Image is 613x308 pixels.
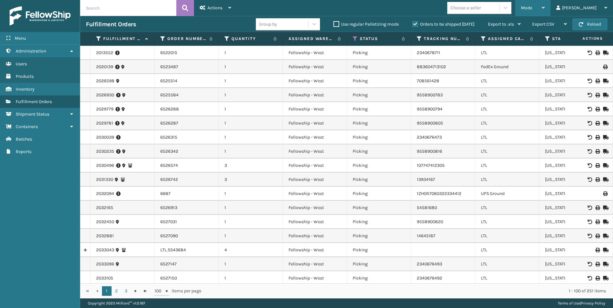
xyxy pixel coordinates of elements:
[603,93,607,97] i: Mark as Shipped
[283,187,347,201] td: Fellowship - West
[552,36,591,42] label: State
[475,102,539,116] td: LTL
[155,60,219,74] td: 6523487
[155,173,219,187] td: 6526742
[475,74,539,88] td: LTL
[347,88,411,102] td: Picking
[283,243,347,257] td: Fellowship - West
[283,271,347,285] td: Fellowship - West
[283,201,347,215] td: Fellowship - West
[475,173,539,187] td: LTL
[219,271,283,285] td: 1
[411,257,475,271] td: 2340676493
[283,46,347,60] td: Fellowship - West
[207,5,223,11] span: Actions
[539,271,603,285] td: [US_STATE]
[588,93,592,97] i: Void BOL
[155,102,219,116] td: 6526288
[16,111,49,117] span: Shipment Status
[603,191,607,196] i: Print Label
[155,74,219,88] td: 6525514
[539,257,603,271] td: [US_STATE]
[103,36,142,42] label: Fulfillment Order Id
[475,257,539,271] td: LTL
[475,60,539,74] td: FedEx Ground
[96,162,114,169] a: 2030496
[411,271,475,285] td: 2340676492
[155,144,219,158] td: 6526342
[155,215,219,229] td: 6527031
[283,173,347,187] td: Fellowship - West
[595,248,599,252] i: Print BOL
[283,257,347,271] td: Fellowship - West
[219,173,283,187] td: 3
[333,21,399,27] label: Use regular Palletizing mode
[86,20,136,28] h3: Fulfillment Orders
[411,201,475,215] td: 54581680
[131,286,140,296] a: Go to the next page
[558,298,605,308] div: |
[588,79,592,83] i: Void BOL
[539,60,603,74] td: [US_STATE]
[539,201,603,215] td: [US_STATE]
[539,187,603,201] td: [US_STATE]
[231,36,270,42] label: Quantity
[219,215,283,229] td: 1
[347,74,411,88] td: Picking
[15,36,26,41] span: Menu
[219,88,283,102] td: 1
[96,190,114,197] a: 2032094
[539,74,603,88] td: [US_STATE]
[603,79,607,83] i: Mark as Shipped
[219,243,283,257] td: 4
[16,74,34,79] span: Products
[347,229,411,243] td: Picking
[283,215,347,229] td: Fellowship - West
[595,262,599,266] i: Print BOL
[488,21,514,27] span: Export to .xls
[581,301,605,305] a: Privacy Policy
[16,136,32,142] span: Batches
[16,99,52,104] span: Fulfillment Orders
[155,46,219,60] td: 6522015
[588,51,592,55] i: Void BOL
[475,130,539,144] td: LTL
[588,135,592,140] i: Void BOL
[588,206,592,210] i: Void BOL
[603,51,607,55] i: Mark as Shipped
[167,36,206,42] label: Order Number
[96,261,114,267] a: 2033096
[475,46,539,60] td: LTL
[96,247,114,253] a: 2033043
[595,135,599,140] i: Print BOL
[219,257,283,271] td: 1
[219,144,283,158] td: 1
[417,191,461,196] a: 1ZH0R7060322334412
[347,60,411,74] td: Picking
[595,220,599,224] i: Print BOL
[283,74,347,88] td: Fellowship - West
[96,233,114,239] a: 2032881
[595,79,599,83] i: Print BOL
[588,220,592,224] i: Void BOL
[283,130,347,144] td: Fellowship - West
[588,276,592,280] i: Void BOL
[155,257,219,271] td: 6527147
[219,130,283,144] td: 1
[595,206,599,210] i: Print BOL
[96,219,114,225] a: 2032450
[96,275,113,281] a: 2033105
[96,120,113,126] a: 2029781
[347,102,411,116] td: Picking
[475,201,539,215] td: LTL
[155,130,219,144] td: 6526315
[603,65,607,69] i: Print Label
[347,116,411,130] td: Picking
[411,102,475,116] td: 9558900794
[96,64,113,70] a: 2020139
[259,21,277,28] div: Group by
[133,288,138,294] span: Go to the next page
[219,201,283,215] td: 1
[16,61,27,67] span: Users
[475,271,539,285] td: LTL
